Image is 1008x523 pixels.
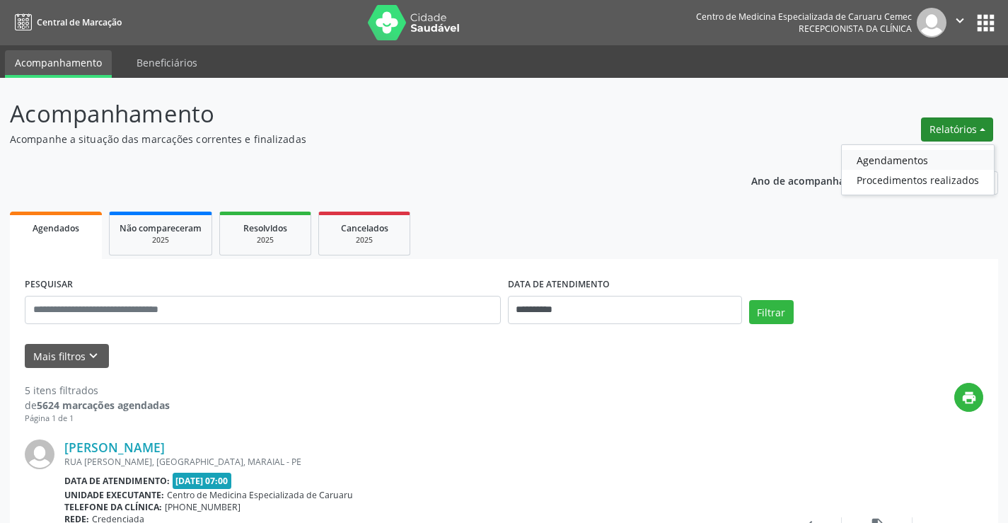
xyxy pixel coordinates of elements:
[25,274,73,296] label: PESQUISAR
[10,132,702,146] p: Acompanhe a situação das marcações correntes e finalizadas
[120,222,202,234] span: Não compareceram
[64,501,162,513] b: Telefone da clínica:
[799,23,912,35] span: Recepcionista da clínica
[230,235,301,246] div: 2025
[37,16,122,28] span: Central de Marcação
[120,235,202,246] div: 2025
[33,222,79,234] span: Agendados
[5,50,112,78] a: Acompanhamento
[749,300,794,324] button: Filtrar
[10,96,702,132] p: Acompanhamento
[508,274,610,296] label: DATA DE ATENDIMENTO
[25,413,170,425] div: Página 1 de 1
[64,456,771,468] div: RUA [PERSON_NAME], [GEOGRAPHIC_DATA], MARAIAL - PE
[25,383,170,398] div: 5 itens filtrados
[25,439,54,469] img: img
[25,344,109,369] button: Mais filtroskeyboard_arrow_down
[37,398,170,412] strong: 5624 marcações agendadas
[954,383,983,412] button: print
[243,222,287,234] span: Resolvidos
[25,398,170,413] div: de
[64,475,170,487] b: Data de atendimento:
[10,11,122,34] a: Central de Marcação
[946,8,973,38] button: 
[167,489,353,501] span: Centro de Medicina Especializada de Caruaru
[842,150,994,170] a: Agendamentos
[841,144,995,195] ul: Relatórios
[842,170,994,190] a: Procedimentos realizados
[696,11,912,23] div: Centro de Medicina Especializada de Caruaru Cemec
[973,11,998,35] button: apps
[86,348,101,364] i: keyboard_arrow_down
[341,222,388,234] span: Cancelados
[751,171,876,189] p: Ano de acompanhamento
[165,501,241,513] span: [PHONE_NUMBER]
[917,8,946,38] img: img
[127,50,207,75] a: Beneficiários
[952,13,968,28] i: 
[921,117,993,142] button: Relatórios
[329,235,400,246] div: 2025
[961,390,977,406] i: print
[173,473,232,489] span: [DATE] 07:00
[64,489,164,501] b: Unidade executante:
[64,439,165,455] a: [PERSON_NAME]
